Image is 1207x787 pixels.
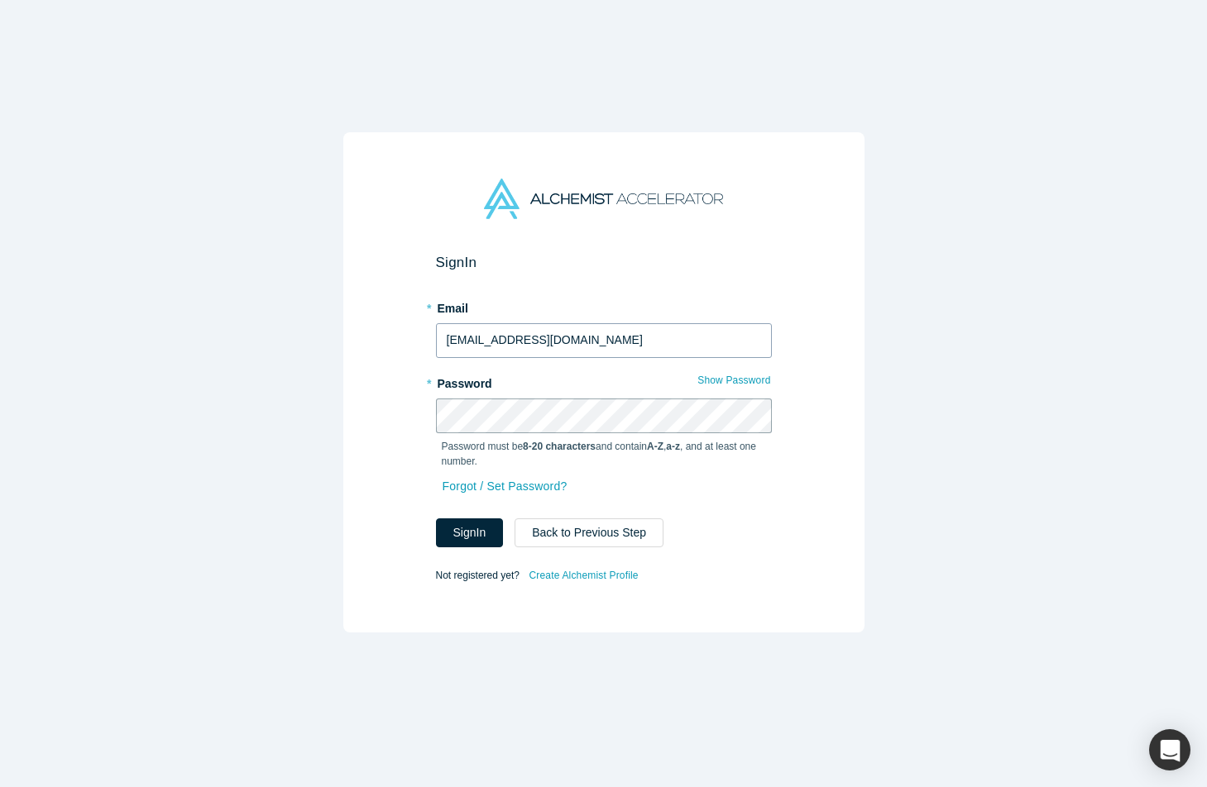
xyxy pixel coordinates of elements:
h2: Sign In [436,254,772,271]
span: Not registered yet? [436,569,520,580]
strong: 8-20 characters [523,441,596,452]
p: Password must be and contain , , and at least one number. [442,439,766,469]
strong: A-Z [647,441,663,452]
label: Password [436,370,772,393]
a: Create Alchemist Profile [528,565,639,586]
button: Show Password [697,370,771,391]
label: Email [436,294,772,317]
a: Forgot / Set Password? [442,472,568,501]
strong: a-z [666,441,680,452]
button: SignIn [436,518,504,547]
button: Back to Previous Step [515,518,663,547]
img: Alchemist Accelerator Logo [484,179,722,219]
